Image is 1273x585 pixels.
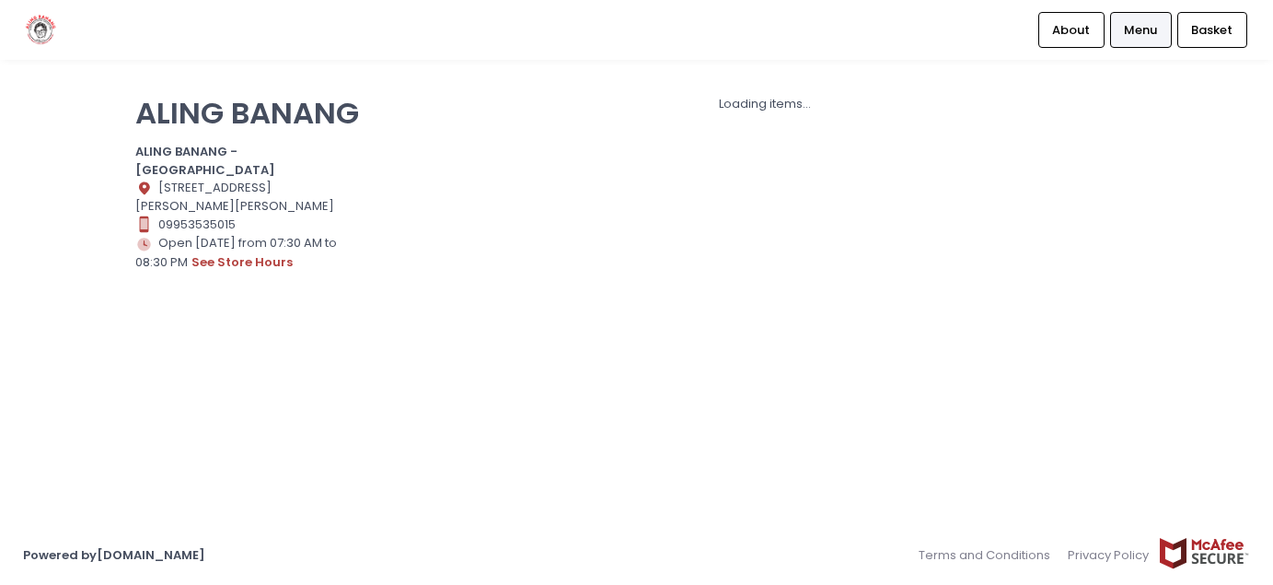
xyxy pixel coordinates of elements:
[135,216,369,234] div: 09953535015
[135,234,369,273] div: Open [DATE] from 07:30 AM to 08:30 PM
[1124,21,1157,40] span: Menu
[1038,12,1105,47] a: About
[919,537,1059,573] a: Terms and Conditions
[1110,12,1172,47] a: Menu
[135,179,369,216] div: [STREET_ADDRESS][PERSON_NAME][PERSON_NAME]
[1158,537,1250,569] img: mcafee-secure
[1052,21,1090,40] span: About
[1059,537,1159,573] a: Privacy Policy
[23,546,205,564] a: Powered by[DOMAIN_NAME]
[391,95,1138,113] div: Loading items...
[135,143,275,179] b: ALING BANANG - [GEOGRAPHIC_DATA]
[135,95,369,131] p: ALING BANANG
[1191,21,1232,40] span: Basket
[23,14,59,46] img: logo
[191,252,294,273] button: see store hours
